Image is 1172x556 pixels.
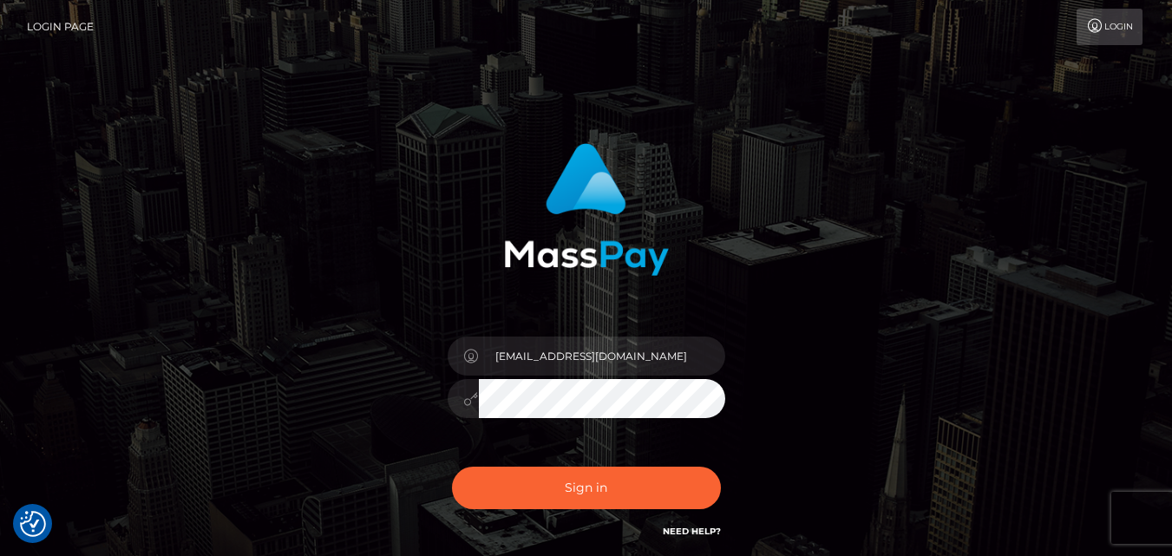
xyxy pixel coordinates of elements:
[27,9,94,45] a: Login Page
[504,143,669,276] img: MassPay Login
[1077,9,1143,45] a: Login
[20,511,46,537] img: Revisit consent button
[663,526,721,537] a: Need Help?
[452,467,721,509] button: Sign in
[479,337,725,376] input: Username...
[20,511,46,537] button: Consent Preferences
